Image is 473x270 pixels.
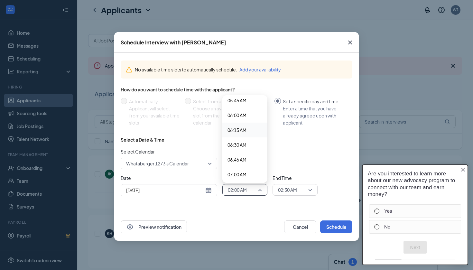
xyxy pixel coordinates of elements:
span: Whataburger 1273's Calendar [126,159,189,168]
input: Aug 26, 2025 [126,187,204,194]
span: 06:00 AM [227,112,246,119]
span: End Time [273,174,318,182]
button: Schedule [320,220,352,233]
span: Select Calendar [121,148,217,155]
div: How do you want to schedule time with the applicant? [121,86,352,93]
svg: Eye [126,223,134,231]
span: 06:15 AM [227,126,246,134]
span: 05:45 AM [227,97,246,104]
div: Automatically [129,98,180,105]
div: No available time slots to automatically schedule. [135,66,347,73]
svg: Cross [346,39,354,46]
button: Cancel [284,220,316,233]
div: Schedule Interview with [PERSON_NAME] [121,39,226,46]
div: Enter a time that you have already agreed upon with applicant [283,105,347,126]
div: Choose an available day and time slot from the interview lead’s calendar [193,105,269,126]
div: Applicant will select from your available time slots [129,105,180,126]
div: Select from availability [193,98,269,105]
span: 02:00 AM [228,185,247,195]
button: EyePreview notification [121,220,187,233]
span: 07:00 AM [227,171,246,178]
svg: Warning [126,67,132,73]
span: Date [121,174,217,182]
span: 06:45 AM [227,156,246,163]
div: Set a specific day and time [283,98,347,105]
div: Select a Date & Time [121,136,164,143]
button: Close [341,32,359,53]
span: 06:30 AM [227,141,246,148]
span: 02:30 AM [278,185,297,195]
button: Add your availability [239,66,281,73]
iframe: Sprig User Feedback Dialog [357,159,473,270]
